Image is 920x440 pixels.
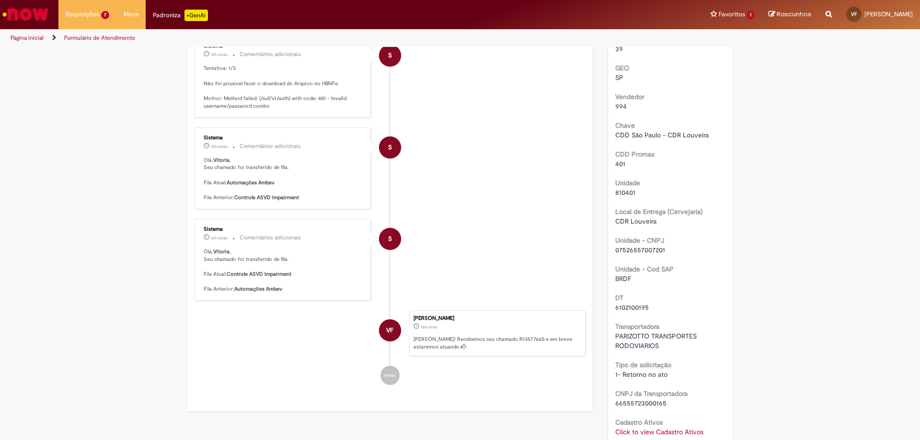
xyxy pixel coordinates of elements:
[421,324,437,330] time: 29/09/2025 15:20:28
[615,64,629,72] b: GEO
[615,361,671,369] b: Tipo de solicitação
[615,428,703,436] a: Click to view Cadastro Ativos
[211,235,228,241] span: 16h atrás
[414,316,580,321] div: [PERSON_NAME]
[615,217,656,226] span: CDR Louveira
[204,157,363,202] p: Olá, , Seu chamado foi transferido de fila. Fila Atual: Fila Anterior:
[195,310,586,356] li: Vitoria Junqueira Fornasaro
[615,370,667,379] span: 1- Retorno no ato
[379,45,401,67] div: System
[211,52,228,57] time: 29/09/2025 15:54:32
[615,265,674,273] b: Unidade - Cod SAP
[719,10,745,19] span: Favoritos
[615,274,631,283] span: BRDF
[153,10,208,21] div: Padroniza
[615,92,644,101] b: Vendedor
[769,10,811,19] a: Rascunhos
[227,179,275,186] b: Automações Ambev
[414,336,580,350] p: [PERSON_NAME]! Recebemos seu chamado R13577660 e em breve estaremos atuando.
[615,188,635,197] span: 810401
[388,227,392,250] span: S
[213,248,230,255] b: Vitoria
[234,285,282,293] b: Automações Ambev
[864,10,913,18] span: [PERSON_NAME]
[211,144,228,149] span: 15h atrás
[240,50,301,58] small: Comentários adicionais
[615,179,640,187] b: Unidade
[615,418,663,427] b: Cadastro Ativos
[615,45,623,53] span: 39
[851,11,857,17] span: VF
[211,144,228,149] time: 29/09/2025 15:54:30
[615,303,649,312] span: 6102100195
[240,142,301,150] small: Comentários adicionais
[204,226,363,232] div: Sistema
[204,248,363,293] p: Olá, , Seu chamado foi transferido de fila. Fila Atual: Fila Anterior:
[747,11,754,19] span: 1
[204,135,363,141] div: Sistema
[211,235,228,241] time: 29/09/2025 15:20:31
[379,228,401,250] div: System
[388,136,392,159] span: S
[204,65,363,110] p: Tentativa: 1/3 Não foi possível fazer o download do Arquivo no HBNFe. Motivo: Method failed: (/su...
[615,332,699,350] span: PARIZOTTO TRANSPORTES RODOVIARIOS
[124,10,138,19] span: More
[615,246,665,254] span: 07526557007201
[615,207,702,216] b: Local de Entrega (Cervejaria)
[64,34,135,42] a: Formulário de Atendimento
[379,319,401,341] div: Vitoria Junqueira Fornasaro
[227,271,291,278] b: Controle ASVD Impairment
[615,150,655,158] b: CDD Promax
[615,131,709,139] span: CDD São Paulo - CDR Louveira
[234,194,299,201] b: Controle ASVD Impairment
[615,73,623,82] span: SP
[388,44,392,67] span: S
[11,34,44,42] a: Página inicial
[777,10,811,19] span: Rascunhos
[421,324,437,330] span: 16h atrás
[7,29,606,47] ul: Trilhas de página
[379,136,401,158] div: System
[615,399,667,407] span: 66555723000165
[615,121,635,130] b: Chave
[184,10,208,21] p: +GenAi
[211,52,228,57] span: 15h atrás
[615,389,688,398] b: CNPJ da Transportadora
[240,234,301,242] small: Comentários adicionais
[615,293,623,302] b: DT
[615,102,627,111] span: 994
[615,159,625,168] span: 401
[386,319,393,342] span: VF
[1,5,50,24] img: ServiceNow
[66,10,99,19] span: Requisições
[101,11,109,19] span: 7
[213,157,230,164] b: Vitoria
[615,236,664,245] b: Unidade - CNPJ
[615,322,659,331] b: Transportadora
